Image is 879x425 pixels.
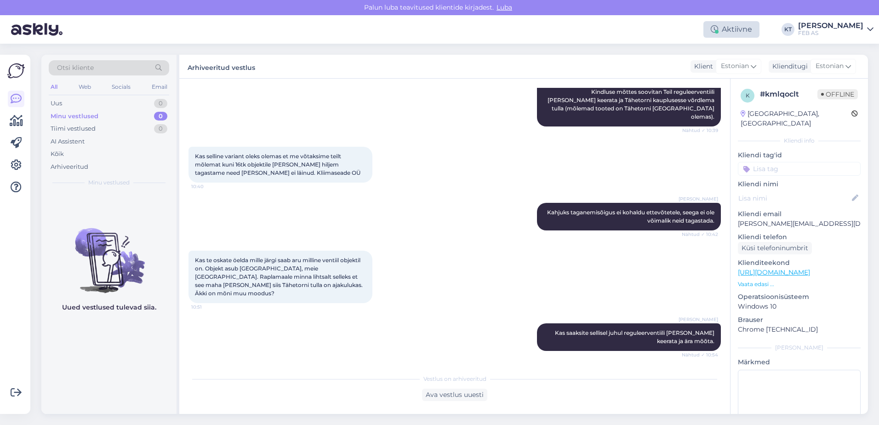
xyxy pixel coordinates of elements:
[154,112,167,121] div: 0
[191,183,226,190] span: 10:40
[423,375,486,383] span: Vestlus on arhiveeritud
[738,193,850,203] input: Lisa nimi
[7,62,25,80] img: Askly Logo
[738,162,861,176] input: Lisa tag
[738,292,861,302] p: Operatsioonisüsteem
[57,63,94,73] span: Otsi kliente
[738,258,861,268] p: Klienditeekond
[769,62,808,71] div: Klienditugi
[738,315,861,325] p: Brauser
[191,304,226,310] span: 10:51
[154,99,167,108] div: 0
[195,153,360,176] span: Kas selline variant oleks olemas et me võtaksime teilt mõlemat kuni 16tk objektile [PERSON_NAME] ...
[679,316,718,323] span: [PERSON_NAME]
[77,81,93,93] div: Web
[738,268,810,276] a: [URL][DOMAIN_NAME]
[110,81,132,93] div: Socials
[51,162,88,172] div: Arhiveeritud
[547,209,716,224] span: Kahjuks taganemisõigus ei kohaldu ettevõtetele, seega ei ole võimalik neid tagastada.
[195,257,364,297] span: Kas te oskate öelda mille järgi saab aru milline ventiil objektil on. Objekt asub [GEOGRAPHIC_DAT...
[555,329,716,345] span: Kas saaksite sellisel juhul reguleerventiili [PERSON_NAME] keerata ja ära mõõta.
[188,60,255,73] label: Arhiveeritud vestlus
[51,149,64,159] div: Kõik
[798,29,863,37] div: FEB AS
[738,302,861,311] p: Windows 10
[154,124,167,133] div: 0
[798,22,873,37] a: [PERSON_NAME]FEB AS
[738,137,861,145] div: Kliendi info
[691,62,713,71] div: Klient
[746,92,750,99] span: k
[682,127,718,134] span: Nähtud ✓ 10:39
[150,81,169,93] div: Email
[682,351,718,358] span: Nähtud ✓ 10:54
[738,150,861,160] p: Kliendi tag'id
[682,231,718,238] span: Nähtud ✓ 10:42
[51,99,62,108] div: Uus
[738,357,861,367] p: Märkmed
[741,109,851,128] div: [GEOGRAPHIC_DATA], [GEOGRAPHIC_DATA]
[738,242,812,254] div: Küsi telefoninumbrit
[51,124,96,133] div: Tiimi vestlused
[62,303,156,312] p: Uued vestlused tulevad siia.
[422,389,487,401] div: Ava vestlus uuesti
[51,112,98,121] div: Minu vestlused
[738,280,861,288] p: Vaata edasi ...
[817,89,858,99] span: Offline
[51,137,85,146] div: AI Assistent
[738,325,861,334] p: Chrome [TECHNICAL_ID]
[738,219,861,229] p: [PERSON_NAME][EMAIL_ADDRESS][DOMAIN_NAME]
[49,81,59,93] div: All
[738,179,861,189] p: Kliendi nimi
[798,22,863,29] div: [PERSON_NAME]
[88,178,130,187] span: Minu vestlused
[41,212,177,294] img: No chats
[703,21,759,38] div: Aktiivne
[782,23,794,36] div: KT
[494,3,515,11] span: Luba
[816,61,844,71] span: Estonian
[721,61,749,71] span: Estonian
[760,89,817,100] div: # kmlqoclt
[738,344,861,352] div: [PERSON_NAME]
[738,232,861,242] p: Kliendi telefon
[679,195,718,202] span: [PERSON_NAME]
[738,209,861,219] p: Kliendi email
